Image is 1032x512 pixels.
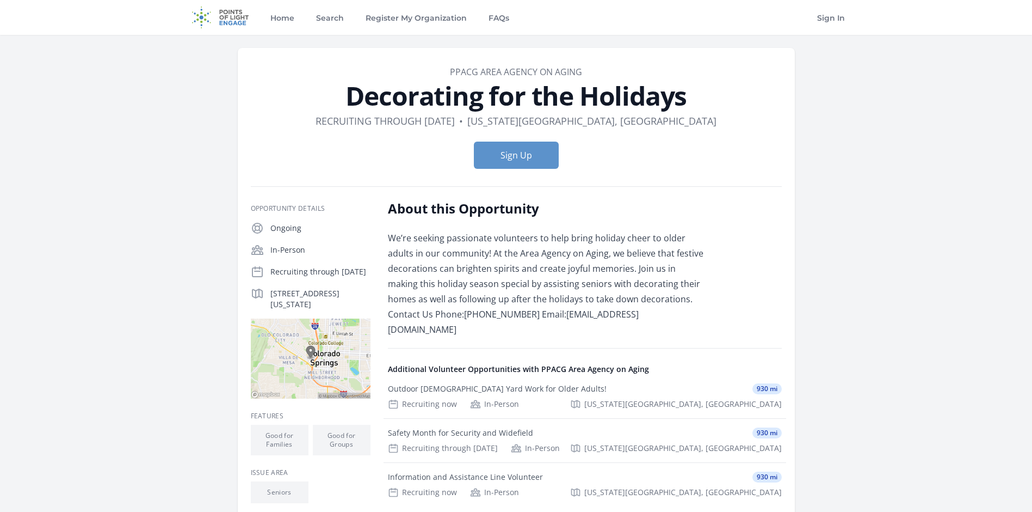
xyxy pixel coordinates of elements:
[752,428,782,438] span: 930 mi
[752,472,782,483] span: 930 mi
[251,319,370,399] img: Map
[270,223,370,234] p: Ongoing
[316,113,455,129] dd: Recruiting through [DATE]
[459,113,463,129] div: •
[450,66,582,78] a: PPACG Area Agency on Aging
[388,364,782,375] h4: Additional Volunteer Opportunities with PPACG Area Agency on Aging
[313,425,370,455] li: Good for Groups
[270,245,370,255] p: In-Person
[270,288,370,310] p: [STREET_ADDRESS][US_STATE]
[584,443,782,454] span: [US_STATE][GEOGRAPHIC_DATA], [GEOGRAPHIC_DATA]
[270,266,370,277] p: Recruiting through [DATE]
[388,472,543,483] div: Information and Assistance Line Volunteer
[752,383,782,394] span: 930 mi
[584,399,782,410] span: [US_STATE][GEOGRAPHIC_DATA], [GEOGRAPHIC_DATA]
[388,428,533,438] div: Safety Month for Security and Widefield
[584,487,782,498] span: [US_STATE][GEOGRAPHIC_DATA], [GEOGRAPHIC_DATA]
[388,383,607,394] div: Outdoor [DEMOGRAPHIC_DATA] Yard Work for Older Adults!
[388,230,706,337] p: We’re seeking passionate volunteers to help bring holiday cheer to older adults in our community!...
[388,487,457,498] div: Recruiting now
[388,443,498,454] div: Recruiting through [DATE]
[251,204,370,213] h3: Opportunity Details
[511,443,560,454] div: In-Person
[467,113,716,129] dd: [US_STATE][GEOGRAPHIC_DATA], [GEOGRAPHIC_DATA]
[470,487,519,498] div: In-Person
[384,463,786,507] a: Information and Assistance Line Volunteer 930 mi Recruiting now In-Person [US_STATE][GEOGRAPHIC_D...
[388,399,457,410] div: Recruiting now
[474,142,559,169] button: Sign Up
[388,200,706,217] h2: About this Opportunity
[384,375,786,418] a: Outdoor [DEMOGRAPHIC_DATA] Yard Work for Older Adults! 930 mi Recruiting now In-Person [US_STATE]...
[384,419,786,462] a: Safety Month for Security and Widefield 930 mi Recruiting through [DATE] In-Person [US_STATE][GEO...
[251,412,370,420] h3: Features
[470,399,519,410] div: In-Person
[251,425,308,455] li: Good for Families
[251,83,782,109] h1: Decorating for the Holidays
[251,468,370,477] h3: Issue area
[251,481,308,503] li: Seniors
